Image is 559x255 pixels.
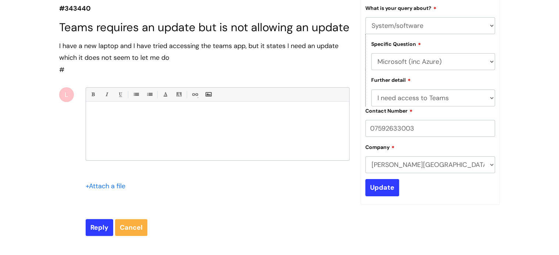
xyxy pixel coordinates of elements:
[86,180,130,192] div: Attach a file
[371,40,421,47] label: Specific Question
[365,179,399,196] input: Update
[145,90,154,99] a: 1. Ordered List (Ctrl-Shift-8)
[161,90,170,99] a: Font Color
[204,90,213,99] a: Insert Image...
[365,143,395,150] label: Company
[190,90,199,99] a: Link
[59,3,350,14] p: #343440
[86,219,113,236] input: Reply
[59,87,74,102] div: L
[365,107,413,114] label: Contact Number
[115,219,147,236] a: Cancel
[102,90,111,99] a: Italic (Ctrl-I)
[115,90,125,99] a: Underline(Ctrl-U)
[371,76,411,83] label: Further detail
[131,90,140,99] a: • Unordered List (Ctrl-Shift-7)
[365,4,437,11] label: What is your query about?
[174,90,183,99] a: Back Color
[59,40,350,64] div: I have a new laptop and I have tried accessing the teams app, but it states I need an update whic...
[88,90,97,99] a: Bold (Ctrl-B)
[59,40,350,76] div: #
[59,21,350,34] h1: Teams requires an update but is not allowing an update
